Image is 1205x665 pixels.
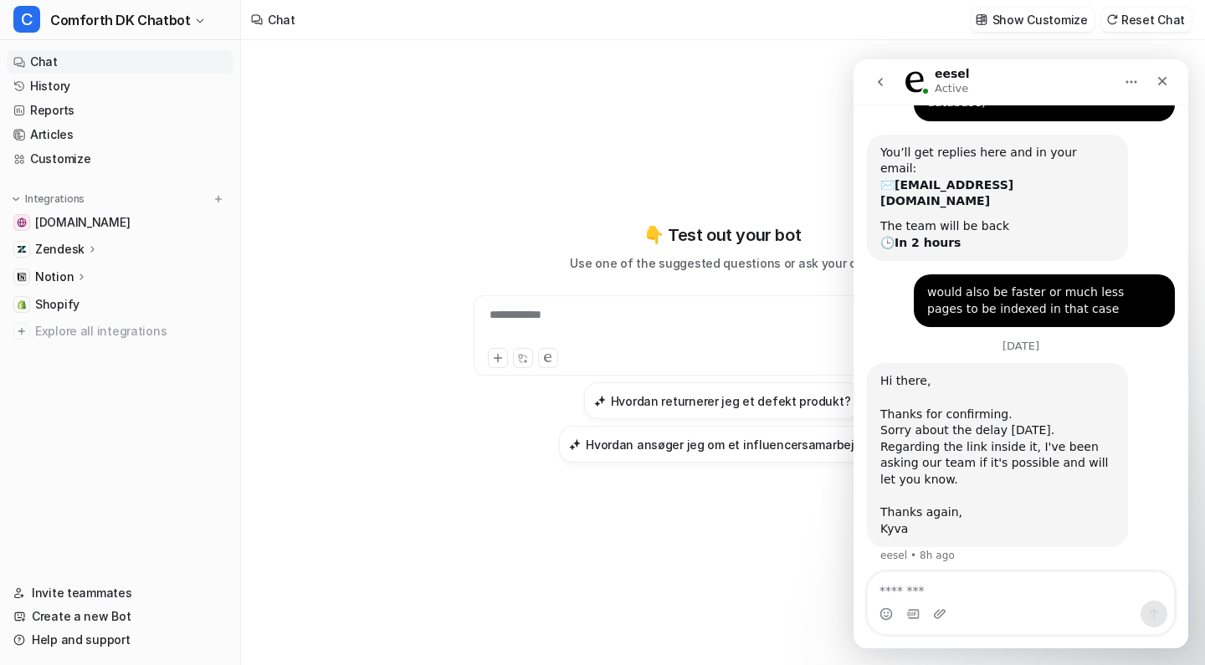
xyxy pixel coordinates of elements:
[992,11,1088,28] p: Show Customize
[7,191,90,207] button: Integrations
[213,193,224,205] img: menu_add.svg
[35,296,79,313] span: Shopify
[7,605,233,628] a: Create a new Bot
[50,8,190,32] span: Comforth DK Chatbot
[7,50,233,74] a: Chat
[559,426,885,463] button: Hvordan ansøger jeg om et influencersamarbejde?Hvordan ansøger jeg om et influencersamarbejde?
[854,59,1188,648] iframe: Intercom live chat
[17,217,27,228] img: comforth.dk
[1101,8,1192,32] button: Reset Chat
[7,211,233,234] a: comforth.dk[DOMAIN_NAME]
[7,147,233,171] a: Customize
[7,74,233,98] a: History
[10,193,22,205] img: expand menu
[17,272,27,282] img: Notion
[17,244,27,254] img: Zendesk
[584,382,861,419] button: Hvordan returnerer jeg et defekt produkt?Hvordan returnerer jeg et defekt produkt?
[17,299,27,309] img: Shopify
[7,123,233,146] a: Articles
[268,11,295,28] div: Chat
[25,192,85,206] p: Integrations
[7,320,233,343] a: Explore all integrations
[586,436,875,453] h3: Hvordan ansøger jeg om et influencersamarbejde?
[35,214,130,231] span: [DOMAIN_NAME]
[13,323,30,340] img: explore all integrations
[644,223,801,248] p: 👇 Test out your bot
[569,438,581,451] img: Hvordan ansøger jeg om et influencersamarbejde?
[35,241,85,258] p: Zendesk
[7,628,233,652] a: Help and support
[1106,13,1118,26] img: reset
[594,395,606,407] img: Hvordan returnerer jeg et defekt produkt?
[7,581,233,605] a: Invite teammates
[7,99,233,122] a: Reports
[971,8,1095,32] button: Show Customize
[35,269,74,285] p: Notion
[35,318,227,345] span: Explore all integrations
[611,392,851,410] h3: Hvordan returnerer jeg et defekt produkt?
[13,6,40,33] span: C
[570,254,874,272] p: Use one of the suggested questions or ask your own
[976,13,987,26] img: customize
[7,293,233,316] a: ShopifyShopify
